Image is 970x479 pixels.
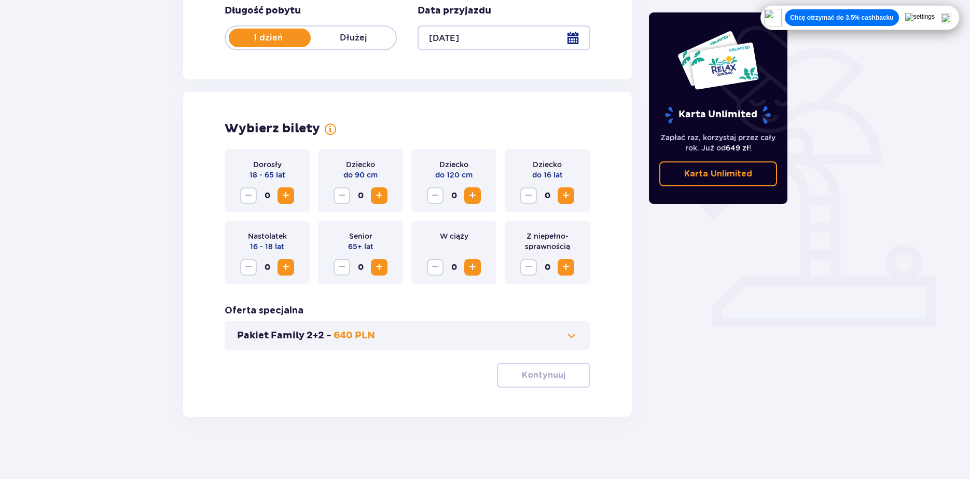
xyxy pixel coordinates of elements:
button: Zmniejsz [427,259,444,276]
p: Pakiet Family 2+2 - [237,330,331,342]
p: Zapłać raz, korzystaj przez cały rok. Już od ! [659,132,778,153]
span: 0 [259,187,275,204]
p: 65+ lat [348,241,373,252]
button: Zwiększ [464,187,481,204]
p: Dziecko [533,159,562,170]
p: do 120 cm [435,170,473,180]
p: Dorosły [253,159,282,170]
p: Kontynuuj [522,369,565,381]
p: Dłużej [311,32,396,44]
button: Zwiększ [371,259,387,276]
p: Data przyjazdu [418,5,491,17]
button: Kontynuuj [497,363,590,388]
button: Zmniejsz [427,187,444,204]
button: Zmniejsz [334,187,350,204]
p: 640 PLN [334,330,375,342]
p: Nastolatek [248,231,287,241]
p: 1 dzień [226,32,311,44]
span: 649 zł [726,144,749,152]
p: W ciąży [440,231,468,241]
button: Zwiększ [464,259,481,276]
button: Zmniejsz [240,259,257,276]
img: Dwie karty całoroczne do Suntago z napisem 'UNLIMITED RELAX', na białym tle z tropikalnymi liśćmi... [677,30,759,90]
h3: Oferta specjalna [225,305,303,317]
span: 0 [259,259,275,276]
button: Zmniejsz [240,187,257,204]
button: Zwiększ [371,187,387,204]
p: Dziecko [439,159,468,170]
button: Zmniejsz [334,259,350,276]
button: Zwiększ [558,259,574,276]
button: Zmniejsz [520,259,537,276]
span: 0 [352,259,369,276]
p: Długość pobytu [225,5,301,17]
h2: Wybierz bilety [225,121,320,136]
p: 18 - 65 lat [250,170,285,180]
span: 0 [539,187,556,204]
button: Zmniejsz [520,187,537,204]
span: 0 [446,259,462,276]
p: 16 - 18 lat [250,241,284,252]
span: 0 [446,187,462,204]
a: Karta Unlimited [659,161,778,186]
span: 0 [539,259,556,276]
p: Z niepełno­sprawnością [513,231,581,252]
button: Zwiększ [278,187,294,204]
button: Pakiet Family 2+2 -640 PLN [237,330,578,342]
button: Zwiększ [278,259,294,276]
p: Karta Unlimited [684,168,752,180]
p: do 90 cm [343,170,378,180]
span: 0 [352,187,369,204]
p: Senior [349,231,372,241]
button: Zwiększ [558,187,574,204]
p: do 16 lat [532,170,563,180]
p: Karta Unlimited [664,106,772,124]
p: Dziecko [346,159,375,170]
